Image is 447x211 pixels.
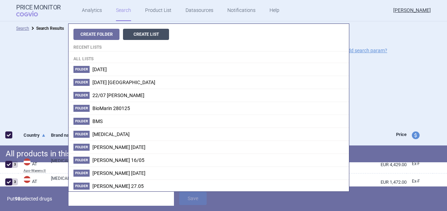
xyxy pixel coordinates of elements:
span: DANA 16/06/25 [92,170,145,176]
button: Create Folder [73,29,119,40]
span: Folder [73,131,90,138]
abbr: Apo-Warenv.II — Apothekerverlag Warenverzeichnis. Online database developed by the Österreichisch... [24,169,46,172]
a: Ex-F [407,159,433,169]
div: 3 [12,161,18,168]
span: Folder [73,66,90,73]
a: Price MonitorCOGVIO [16,4,61,17]
span: Folder [73,92,90,99]
a: Ex-F [407,176,433,187]
span: Ex-factory price [412,179,420,184]
span: Dana 27.05 [92,183,144,189]
span: Folder [73,170,90,177]
a: ATAT [18,175,46,190]
strong: Price Monitor [16,4,61,11]
span: Dana 16/05 [92,157,144,163]
span: Folder [73,105,90,112]
button: Create List [123,29,169,40]
span: 22/07 DANA [92,93,144,98]
span: COGVIO [16,11,48,16]
a: EUR 4,429.00 [345,156,407,173]
span: 17/07/2025 Beksultan [92,80,155,85]
a: Add search param? [345,48,387,53]
span: Folder [73,144,90,151]
strong: Search Results [36,26,64,31]
span: 16/01/2025 [92,67,107,72]
a: EUR 1,472.00 [345,173,407,191]
img: Austria [24,158,31,165]
span: Folder [73,157,90,164]
span: Folder [73,118,90,125]
a: [MEDICAL_DATA] [51,158,133,170]
span: Folder [73,79,90,86]
img: Austria [24,176,31,183]
a: Brand name [51,127,133,144]
button: Save [179,192,207,205]
span: Price [396,132,407,137]
div: 3 [12,178,18,185]
h4: Recent lists [69,40,349,52]
a: [MEDICAL_DATA] [51,175,133,188]
span: Ex-factory price [412,161,420,166]
span: BMS [92,118,103,124]
span: DANA 14/07/2025 [92,144,145,150]
strong: 98 [15,196,20,202]
p: Put selected drugs [7,192,63,206]
span: BioMarin 280125 [92,105,130,111]
a: ATATApo-Warenv.II [18,158,46,172]
span: Folder [73,183,90,190]
a: Country [24,127,46,144]
a: Search [16,26,29,31]
h4: All lists [69,52,349,63]
li: Search [16,25,29,32]
li: Search Results [29,25,64,32]
span: Crysvita [92,131,130,137]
